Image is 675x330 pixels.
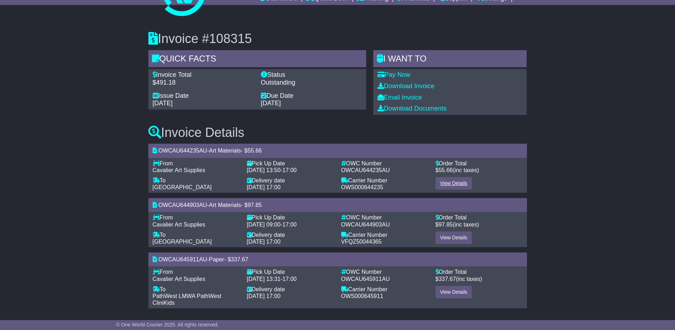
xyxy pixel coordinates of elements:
a: View Details [436,286,472,298]
a: View Details [436,177,472,190]
a: Pay Now [378,71,410,78]
div: Outstanding [261,79,362,87]
span: 55.66 [248,148,262,154]
div: Pick Up Date [247,268,334,275]
span: © One World Courier 2025. All rights reserved. [116,322,219,328]
div: Carrier Number [341,177,428,184]
div: [DATE] [261,100,362,107]
span: OWCAU644235AU [158,148,207,154]
div: OWC Number [341,160,428,167]
div: - [247,167,334,174]
span: 17:00 [283,167,297,173]
span: OWCAU644903AU [158,202,207,208]
span: Art Materials [209,202,241,208]
div: Delivery date [247,231,334,238]
div: To [153,177,240,184]
span: 17:00 [283,222,297,228]
a: Download Documents [378,105,447,112]
span: 97.85 [438,222,453,228]
span: 337.67 [231,256,248,262]
div: Pick Up Date [247,160,334,167]
span: OWCAU645911AU [341,276,390,282]
div: To [153,231,240,238]
div: [DATE] [153,100,254,107]
div: Status [261,71,362,79]
span: OWCAU645911AU [158,256,207,262]
div: Invoice Total [153,71,254,79]
div: Delivery date [247,177,334,184]
div: From [153,214,240,221]
span: [DATE] 09:00 [247,222,281,228]
span: [GEOGRAPHIC_DATA] [153,239,212,245]
div: Carrier Number [341,286,428,293]
div: - - $ [148,252,527,266]
span: Cavalier Art Supplies [153,167,206,173]
span: 55.66 [438,167,453,173]
span: Art Materials [209,148,241,154]
span: Cavalier Art Supplies [153,276,206,282]
span: [DATE] 13:31 [247,276,281,282]
div: Delivery date [247,286,334,293]
span: OWS000645911 [341,293,383,299]
div: - [247,221,334,228]
span: OWCAU644235AU [341,167,390,173]
div: - - $ [148,198,527,212]
span: OWCAU644903AU [341,222,390,228]
div: $ (inc taxes) [436,221,523,228]
a: Download Invoice [378,82,434,90]
div: Due Date [261,92,362,100]
span: 337.67 [438,276,456,282]
div: From [153,160,240,167]
div: I WANT to [373,50,527,69]
span: [DATE] 13:50 [247,167,281,173]
span: VFQZ50044365 [341,239,382,245]
a: Email Invoice [378,94,422,101]
span: OWS000644235 [341,184,383,190]
div: OWC Number [341,214,428,221]
div: To [153,286,240,293]
span: PathWest LMWA PathWest CliniKids [153,293,222,306]
span: Paper [209,256,224,262]
span: [DATE] 17:00 [247,293,281,299]
div: $ (inc taxes) [436,276,523,282]
span: [GEOGRAPHIC_DATA] [153,184,212,190]
div: Carrier Number [341,231,428,238]
div: From [153,268,240,275]
div: OWC Number [341,268,428,275]
div: Order Total [436,268,523,275]
span: 17:00 [283,276,297,282]
span: [DATE] 17:00 [247,184,281,190]
div: Issue Date [153,92,254,100]
div: Quick Facts [148,50,366,69]
a: View Details [436,231,472,244]
span: [DATE] 17:00 [247,239,281,245]
h3: Invoice Details [148,126,527,140]
div: Order Total [436,160,523,167]
div: $491.18 [153,79,254,87]
div: - [247,276,334,282]
h3: Invoice #108315 [148,32,527,46]
span: Cavalier Art Supplies [153,222,206,228]
div: - - $ [148,144,527,158]
div: Order Total [436,214,523,221]
div: Pick Up Date [247,214,334,221]
div: $ (inc taxes) [436,167,523,174]
span: 97.85 [248,202,262,208]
